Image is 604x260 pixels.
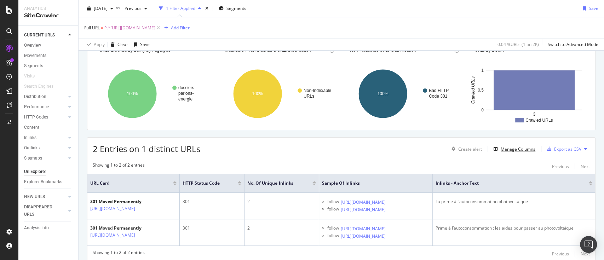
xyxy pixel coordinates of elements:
[24,203,66,218] a: DISAPPEARED URLS
[93,249,145,258] div: Showing 1 to 2 of 2 entries
[497,41,539,47] div: 0.04 % URLs ( 1 on 2K )
[94,41,105,47] div: Apply
[322,180,419,186] span: Sample of Inlinks
[24,52,73,59] a: Movements
[24,168,46,175] div: Url Explorer
[225,47,311,53] span: Indexable / Non-Indexable URLs distribution
[178,97,192,102] text: energie
[554,146,581,152] div: Export as CSV
[350,47,416,53] span: Non-Indexable URLs Main Reason
[108,39,128,50] button: Clear
[218,63,338,125] svg: A chart.
[552,251,569,257] div: Previous
[581,163,590,169] div: Next
[580,3,598,14] button: Save
[247,180,301,186] span: No. of Unique Inlinks
[377,91,388,96] text: 100%
[304,94,314,99] text: URLs
[327,225,339,232] div: follow
[478,88,484,93] text: 0.5
[449,143,482,155] button: Create alert
[178,91,194,96] text: parlons-
[183,225,241,231] div: 301
[552,163,569,169] div: Previous
[581,162,590,171] button: Next
[436,180,578,186] span: Inlinks - Anchor Text
[93,63,213,125] svg: A chart.
[481,68,484,73] text: 1
[94,5,108,11] span: 2025 Sep. 17th
[327,198,339,206] div: follow
[436,225,592,231] div: Prime à l’autoconsommation : les aides pour passer au photovoltaïque
[204,5,210,12] div: times
[343,63,463,125] svg: A chart.
[171,25,190,31] div: Add Filter
[116,5,122,11] span: vs
[24,52,46,59] div: Movements
[468,63,588,125] svg: A chart.
[24,178,62,186] div: Explorer Bookmarks
[580,236,597,253] div: Open Intercom Messenger
[341,206,386,213] a: [URL][DOMAIN_NAME]
[84,3,116,14] button: [DATE]
[183,180,227,186] span: HTTP Status Code
[24,203,60,218] div: DISAPPEARED URLS
[545,39,598,50] button: Switch to Advanced Mode
[24,73,35,80] div: Visits
[589,5,598,11] div: Save
[178,85,196,90] text: dossiers-
[252,91,263,96] text: 100%
[127,91,138,96] text: 100%
[24,6,73,12] div: Analytics
[90,225,166,231] div: 301 Moved Permanently
[247,225,316,231] div: 2
[436,198,592,205] div: La prime à l’autoconsommation photovoltaïque
[90,232,135,239] a: [URL][DOMAIN_NAME]
[581,249,590,258] button: Next
[24,93,46,100] div: Distribution
[122,3,150,14] button: Previous
[24,42,73,49] a: Overview
[24,134,66,141] a: Inlinks
[24,103,66,111] a: Performance
[24,73,42,80] a: Visits
[481,108,484,112] text: 0
[24,155,66,162] a: Sitemaps
[84,25,100,31] span: Full URL
[525,118,553,123] text: Crawled URLs
[24,144,40,152] div: Outlinks
[327,232,339,240] div: follow
[24,224,73,232] a: Analysis Info
[122,5,142,11] span: Previous
[548,41,598,47] div: Switch to Advanced Mode
[117,41,128,47] div: Clear
[140,41,150,47] div: Save
[327,206,339,213] div: follow
[183,198,241,205] div: 301
[24,168,73,175] a: Url Explorer
[24,62,43,70] div: Segments
[24,144,66,152] a: Outlinks
[161,24,190,32] button: Add Filter
[304,88,331,93] text: Non-Indexable
[131,39,150,50] button: Save
[429,94,447,99] text: Code 301
[24,193,45,201] div: NEW URLS
[216,3,249,14] button: Segments
[24,83,53,90] div: Search Engines
[101,25,103,31] span: =
[341,199,386,206] a: [URL][DOMAIN_NAME]
[166,5,195,11] div: 1 Filter Applied
[90,205,135,212] a: [URL][DOMAIN_NAME]
[90,180,171,186] span: URL Card
[24,124,39,131] div: Content
[458,146,482,152] div: Create alert
[24,31,66,39] a: CURRENT URLS
[429,88,449,93] text: Bad HTTP
[24,62,73,70] a: Segments
[471,76,476,104] text: Crawled URLs
[341,225,386,232] a: [URL][DOMAIN_NAME]
[90,198,166,205] div: 301 Moved Permanently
